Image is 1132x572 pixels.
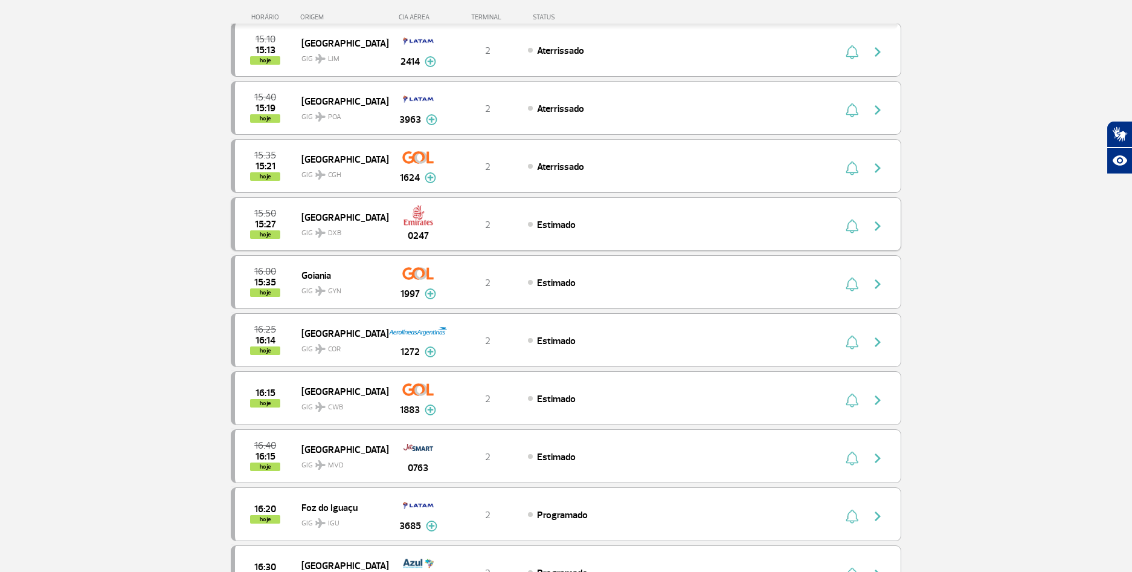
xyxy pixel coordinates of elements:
span: CGH [328,170,341,181]
img: seta-direita-painel-voo.svg [870,45,885,59]
img: seta-direita-painel-voo.svg [870,161,885,175]
img: seta-direita-painel-voo.svg [870,335,885,349]
span: LIM [328,54,339,65]
span: 2025-09-28 16:30:00 [254,563,276,571]
span: GIG [301,395,379,413]
div: STATUS [527,13,625,21]
img: mais-info-painel-voo.svg [425,346,436,357]
img: sino-painel-voo.svg [846,451,858,466]
span: Estimado [537,277,576,289]
img: seta-direita-painel-voo.svg [870,219,885,233]
span: hoje [250,114,280,123]
img: sino-painel-voo.svg [846,393,858,408]
span: GIG [301,47,379,65]
span: Foz do Iguaçu [301,499,379,515]
div: Plugin de acessibilidade da Hand Talk. [1107,121,1132,174]
span: 1883 [400,403,420,417]
img: mais-info-painel-voo.svg [426,114,437,125]
span: GYN [328,286,341,297]
span: 3685 [399,519,421,533]
img: mais-info-painel-voo.svg [425,172,436,183]
span: Estimado [537,335,576,347]
img: mais-info-painel-voo.svg [425,56,436,67]
span: 2025-09-28 16:15:00 [256,452,275,461]
span: 3963 [399,112,421,127]
span: 2025-09-28 16:00:00 [254,267,276,276]
span: hoje [250,172,280,181]
span: GIG [301,105,379,123]
span: GIG [301,337,379,355]
span: [GEOGRAPHIC_DATA] [301,35,379,51]
span: hoje [250,230,280,239]
span: 2025-09-28 15:27:00 [255,220,276,229]
span: Aterrissado [537,103,584,115]
span: 2025-09-28 15:35:00 [254,151,276,160]
span: 2 [485,161,490,173]
span: 2025-09-28 16:40:00 [254,441,276,450]
span: DXB [328,228,341,239]
span: hoje [250,515,280,524]
span: Estimado [537,219,576,231]
span: 0247 [408,229,429,243]
img: destiny_airplane.svg [315,286,326,296]
span: 2 [485,219,490,231]
span: 2025-09-28 15:21:43 [256,162,275,171]
span: 2025-09-28 15:35:00 [254,278,276,287]
button: Abrir recursos assistivos. [1107,148,1132,174]
span: GIG [301,163,379,181]
span: GIG [301,512,379,529]
span: 1272 [400,345,420,359]
img: destiny_airplane.svg [315,228,326,238]
img: destiny_airplane.svg [315,54,326,63]
span: [GEOGRAPHIC_DATA] [301,383,379,399]
img: destiny_airplane.svg [315,518,326,528]
span: 2 [485,277,490,289]
img: sino-painel-voo.svg [846,277,858,291]
img: destiny_airplane.svg [315,170,326,180]
img: seta-direita-painel-voo.svg [870,103,885,117]
span: 2 [485,393,490,405]
span: hoje [250,463,280,471]
span: 2025-09-28 16:15:00 [256,389,275,397]
span: 2025-09-28 15:40:00 [254,93,276,102]
span: 2025-09-28 15:19:36 [256,104,275,112]
span: 2 [485,335,490,347]
span: MVD [328,460,344,471]
span: 2025-09-28 15:13:26 [256,46,275,54]
span: hoje [250,288,280,297]
span: 2414 [400,54,420,69]
span: hoje [250,346,280,355]
img: mais-info-painel-voo.svg [426,521,437,531]
img: seta-direita-painel-voo.svg [870,393,885,408]
img: destiny_airplane.svg [315,112,326,122]
img: seta-direita-painel-voo.svg [870,509,885,524]
span: 2025-09-28 15:10:00 [256,35,275,44]
span: 2 [485,451,490,463]
span: 0763 [408,461,428,475]
span: 2 [485,509,490,521]
span: 2025-09-28 15:50:00 [254,209,276,218]
img: seta-direita-painel-voo.svg [870,451,885,466]
span: 2 [485,103,490,115]
img: sino-painel-voo.svg [846,335,858,349]
span: hoje [250,56,280,65]
img: sino-painel-voo.svg [846,45,858,59]
span: Programado [537,509,588,521]
span: [GEOGRAPHIC_DATA] [301,209,379,225]
span: 2025-09-28 16:14:00 [256,336,275,345]
img: sino-painel-voo.svg [846,509,858,524]
span: GIG [301,221,379,239]
span: CWB [328,402,343,413]
span: 2 [485,45,490,57]
img: mais-info-painel-voo.svg [425,288,436,299]
img: sino-painel-voo.svg [846,219,858,233]
div: CIA AÉREA [388,13,448,21]
span: 2025-09-28 16:20:00 [254,505,276,513]
span: [GEOGRAPHIC_DATA] [301,151,379,167]
span: POA [328,112,341,123]
img: sino-painel-voo.svg [846,161,858,175]
span: COR [328,344,341,355]
span: Goiania [301,267,379,283]
span: 2025-09-28 16:25:00 [254,325,276,334]
span: GIG [301,279,379,297]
